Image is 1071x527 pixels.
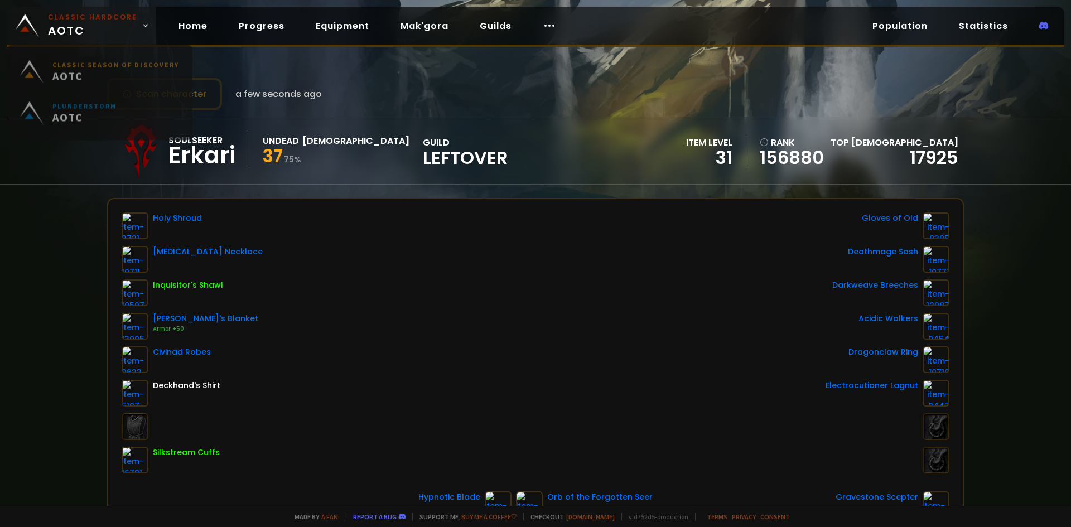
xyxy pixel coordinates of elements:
[858,313,918,325] div: Acidic Walkers
[418,491,480,503] div: Hypnotic Blade
[836,491,918,503] div: Gravestone Scepter
[153,246,263,258] div: [MEDICAL_DATA] Necklace
[307,14,378,37] a: Equipment
[851,136,958,149] span: [DEMOGRAPHIC_DATA]
[863,14,937,37] a: Population
[153,380,220,391] div: Deckhand's Shirt
[170,14,216,37] a: Home
[412,513,517,521] span: Support me,
[122,313,148,340] img: item-13005
[168,147,235,164] div: Erkari
[153,346,211,358] div: Civinad Robes
[52,65,179,74] small: Classic Season of Discovery
[48,12,137,22] small: Classic Hardcore
[461,513,517,521] a: Buy me a coffee
[153,313,258,325] div: [PERSON_NAME]'s Blanket
[923,380,949,407] img: item-9447
[910,145,958,170] a: 17925
[848,346,918,358] div: Dragonclaw Ring
[848,246,918,258] div: Deathmage Sash
[471,14,520,37] a: Guilds
[516,491,543,518] img: item-7685
[168,133,235,147] div: Soulseeker
[353,513,397,521] a: Report a bug
[52,115,117,129] span: AOTC
[122,380,148,407] img: item-5107
[153,447,220,458] div: Silkstream Cuffs
[923,346,949,373] img: item-10710
[235,87,322,101] span: a few seconds ago
[13,97,186,138] a: PlunderstormAOTC
[566,513,615,521] a: [DOMAIN_NAME]
[923,313,949,340] img: item-9454
[923,246,949,273] img: item-10771
[760,136,824,149] div: rank
[122,212,148,239] img: item-2721
[13,56,186,97] a: Classic Season of DiscoveryAOTC
[122,447,148,473] img: item-16791
[760,149,824,166] a: 156880
[923,491,949,518] img: item-7001
[153,212,202,224] div: Holy Shroud
[732,513,756,521] a: Privacy
[122,279,148,306] img: item-19507
[831,136,958,149] div: Top
[288,513,338,521] span: Made by
[122,246,148,273] img: item-10711
[621,513,688,521] span: v. d752d5 - production
[153,279,223,291] div: Inquisitor's Shawl
[523,513,615,521] span: Checkout
[923,279,949,306] img: item-12987
[686,149,732,166] div: 31
[230,14,293,37] a: Progress
[826,380,918,391] div: Electrocutioner Lagnut
[707,513,727,521] a: Terms
[423,136,508,166] div: guild
[284,154,301,165] small: 75 %
[7,7,156,45] a: Classic HardcoreAOTC
[547,491,653,503] div: Orb of the Forgotten Seer
[423,149,508,166] span: LEFTOVER
[52,74,179,88] span: AOTC
[760,513,790,521] a: Consent
[48,12,137,39] span: AOTC
[302,134,409,148] div: [DEMOGRAPHIC_DATA]
[153,325,258,333] div: Armor +50
[686,136,732,149] div: item level
[950,14,1017,37] a: Statistics
[122,346,148,373] img: item-9623
[321,513,338,521] a: a fan
[923,212,949,239] img: item-9395
[392,14,457,37] a: Mak'gora
[485,491,512,518] img: item-7714
[263,143,283,168] span: 37
[832,279,918,291] div: Darkweave Breeches
[52,107,117,115] small: Plunderstorm
[862,212,918,224] div: Gloves of Old
[263,134,299,148] div: Undead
